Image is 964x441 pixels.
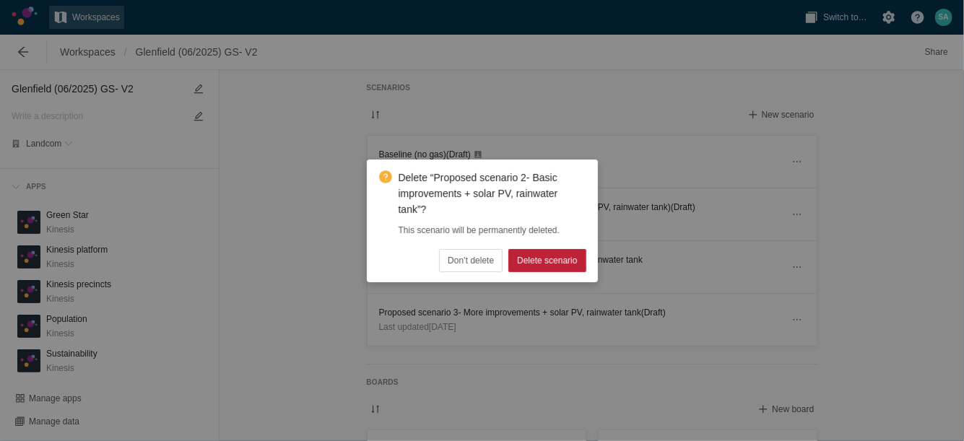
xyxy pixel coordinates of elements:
[399,223,586,237] div: This scenario will be permanently deleted.
[439,249,503,272] button: Don’t delete
[399,170,586,217] h3: Delete “Proposed scenario 2- Basic improvements + solar PV, rainwater tank”?
[508,249,586,272] button: Delete scenario
[517,253,577,268] span: Delete scenario
[448,253,494,268] span: Don’t delete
